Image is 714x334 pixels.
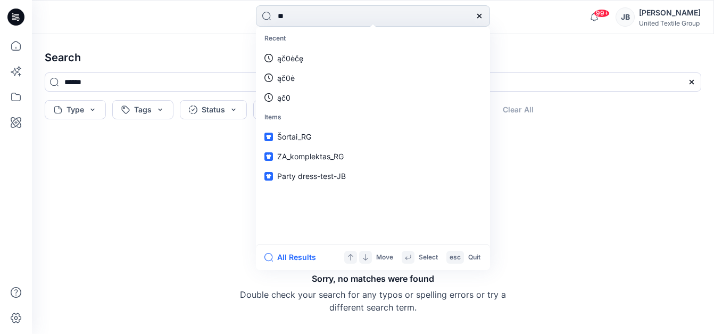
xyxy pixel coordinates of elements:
[277,152,344,161] span: ZA_komplektas_RG
[258,48,488,68] a: ąč0ėčę
[180,100,247,119] button: Status
[277,172,346,181] span: Party dress-test-JB
[419,252,438,263] p: Select
[258,88,488,108] a: ąč0
[639,6,701,19] div: [PERSON_NAME]
[639,19,701,27] div: United Textile Group
[258,29,488,48] p: Recent
[45,100,106,119] button: Type
[312,272,434,285] h5: Sorry, no matches were found
[616,7,635,27] div: JB
[240,288,506,314] p: Double check your search for any typos or spelling errors or try a different search term.
[112,100,173,119] button: Tags
[258,108,488,127] p: Items
[468,252,480,263] p: Quit
[253,100,320,119] button: Folder
[594,9,610,18] span: 99+
[277,53,303,64] p: ąč0ėčę
[258,146,488,166] a: ZA_komplektas_RG
[36,43,710,72] h4: Search
[258,127,488,146] a: Šortai_RG
[258,68,488,88] a: ąč0ė
[264,251,323,264] button: All Results
[376,252,393,263] p: Move
[258,166,488,186] a: Party dress-test-JB
[277,72,295,84] p: ąč0ė
[277,132,311,141] span: Šortai_RG
[277,92,290,103] p: ąč0
[450,252,461,263] p: esc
